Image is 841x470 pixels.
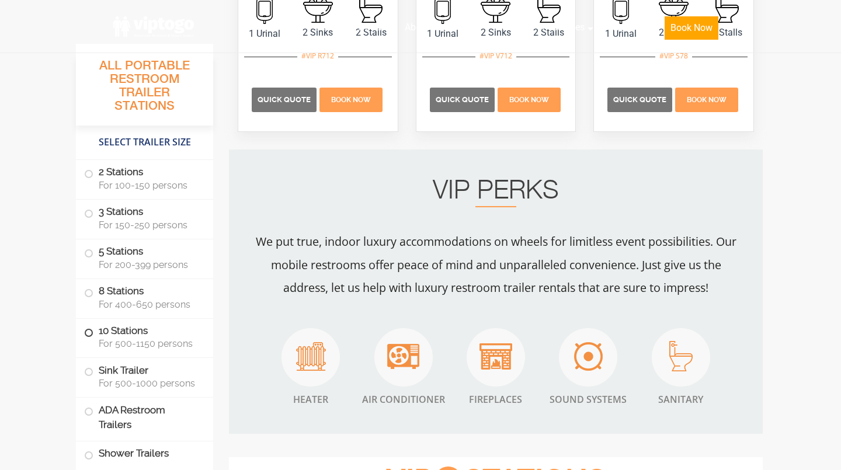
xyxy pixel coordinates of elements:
img: an icon of Air Sanitar [669,341,693,371]
span: Air Conditioner [362,392,445,406]
img: an icon of Air Fire Place [479,343,512,370]
label: 2 Stations [84,160,205,196]
a: Book Now [674,93,740,105]
span: For 500-1000 persons [99,378,199,389]
a: Contact Us [593,15,656,40]
p: We put true, indoor luxury accommodations on wheels for limitless event possibilities. Our mobile... [252,230,739,299]
span: For 100-150 persons [99,180,199,191]
a: Home [264,15,306,40]
span: Sound Systems [550,392,627,406]
button: Book Now [665,16,718,40]
label: 5 Stations [84,239,205,276]
span: Book Now [509,96,549,104]
span: For 500-1150 persons [99,338,199,349]
a: Blog [451,15,487,40]
a: Resources [533,15,593,40]
span: Book Now [687,96,727,104]
h2: VIP PERKS [252,179,739,207]
h4: Select Trailer Size [76,131,213,154]
span: Sanitary [652,392,710,406]
a: Gallery [487,15,533,40]
a: About Us [396,15,451,40]
label: ADA Restroom Trailers [84,398,205,437]
span: Fireplaces [467,392,525,406]
label: 8 Stations [84,279,205,315]
a: Quick Quote [607,93,674,105]
span: Quick Quote [258,95,311,104]
label: Shower Trailers [84,441,205,466]
img: an icon of Heater [296,342,326,371]
a: Quick Quote [252,93,318,105]
label: 10 Stations [84,319,205,355]
span: For 150-250 persons [99,220,199,231]
a: Restroom Trailers [306,15,396,40]
img: an icon of Air Conditioner [387,344,419,369]
a: Book Now [656,15,727,47]
h3: All Portable Restroom Trailer Stations [76,55,213,126]
span: Book Now [331,96,371,104]
span: For 200-399 persons [99,259,199,270]
span: Quick Quote [436,95,489,104]
span: Quick Quote [613,95,666,104]
span: For 400-650 persons [99,299,199,310]
a: Quick Quote [430,93,496,105]
label: Sink Trailer [84,358,205,394]
a: Book Now [496,93,562,105]
a: Book Now [318,93,384,105]
img: an icon of Air Sound System [574,342,603,371]
label: 3 Stations [84,200,205,236]
span: Heater [282,392,340,406]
